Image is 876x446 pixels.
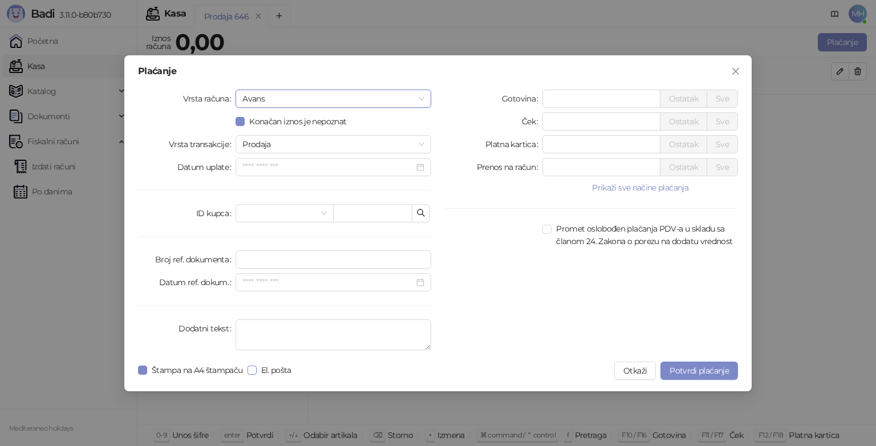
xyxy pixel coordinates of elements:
button: Sve [707,158,738,176]
label: Vrsta transakcije [169,135,236,153]
label: Vrsta računa [183,90,236,108]
span: Zatvori [727,67,745,76]
span: Avans [242,90,424,107]
button: Ostatak [660,90,707,108]
label: Platna kartica [485,135,542,153]
button: Ostatak [660,112,707,131]
span: close [731,67,740,76]
span: El. pošta [257,364,296,376]
button: Ostatak [660,158,707,176]
label: Datum uplate [177,158,236,176]
label: Prenos na račun [477,158,543,176]
label: Broj ref. dokumenta [155,250,236,269]
span: Prodaja [242,136,424,153]
span: Potvrdi plaćanje [670,366,729,376]
button: Otkaži [614,362,656,380]
button: Close [727,62,745,80]
input: Broj ref. dokumenta [236,250,431,269]
button: Sve [707,135,738,153]
button: Prikaži sve načine plaćanja [542,181,738,194]
span: Promet oslobođen plaćanja PDV-a u skladu sa članom 24. Zakona o porezu na dodatu vrednost [551,222,738,248]
button: Sve [707,112,738,131]
button: Sve [707,90,738,108]
label: Datum ref. dokum. [159,273,236,291]
label: ID kupca [196,204,236,222]
button: Ostatak [660,135,707,153]
span: Štampa na A4 štampaču [147,364,248,376]
span: Konačan iznos je nepoznat [245,115,351,128]
input: Datum ref. dokum. [242,276,414,289]
div: Plaćanje [138,67,738,76]
textarea: Dodatni tekst [236,319,431,350]
label: Ček [522,112,542,131]
label: Dodatni tekst [179,319,236,338]
input: Datum uplate [242,161,414,173]
label: Gotovina [502,90,542,108]
button: Potvrdi plaćanje [660,362,738,380]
